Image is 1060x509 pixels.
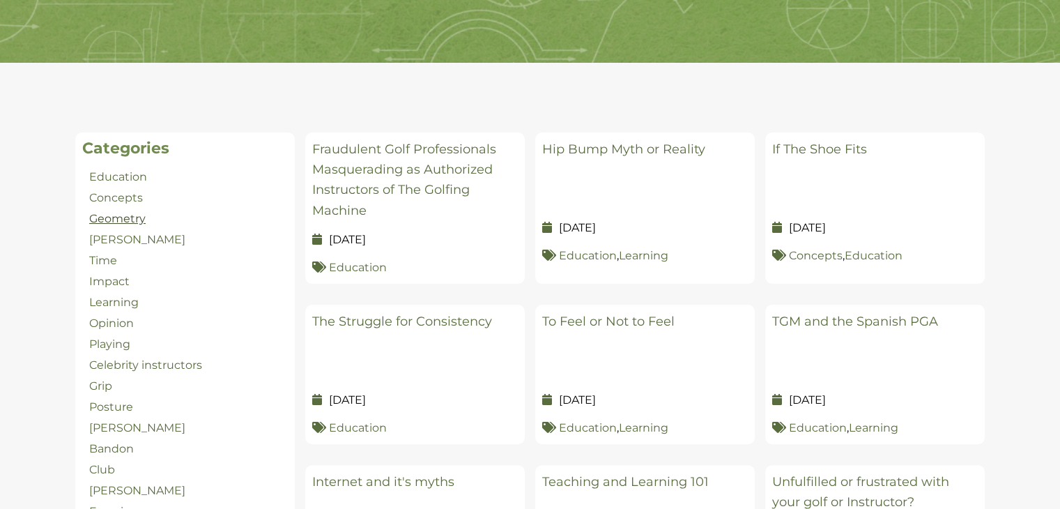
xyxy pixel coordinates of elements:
[559,249,617,262] a: Education
[789,421,847,434] a: Education
[312,142,496,218] a: Fraudulent Golf Professionals Masquerading as Authorized Instructors of The Golfing Machine
[89,379,112,393] a: Grip
[329,421,387,434] a: Education
[89,296,139,309] a: Learning
[542,142,705,157] a: Hip Bump Myth or Reality
[89,212,146,225] a: Geometry
[89,254,117,267] a: Time
[89,191,143,204] a: Concepts
[772,392,978,409] p: [DATE]
[82,139,288,158] h2: Categories
[849,421,898,434] a: Learning
[772,220,978,236] p: [DATE]
[542,392,748,409] p: [DATE]
[789,249,843,262] a: Concepts
[772,419,978,437] p: ,
[312,314,492,329] a: The Struggle for Consistency
[559,421,617,434] a: Education
[89,442,134,455] a: Bandon
[542,247,748,265] p: ,
[329,261,387,274] a: Education
[89,317,134,330] a: Opinion
[542,314,675,329] a: To Feel or Not to Feel
[89,484,185,497] a: [PERSON_NAME]
[542,419,748,437] p: ,
[312,392,518,409] p: [DATE]
[89,275,130,288] a: Impact
[89,337,130,351] a: Playing
[89,170,147,183] a: Education
[542,220,748,236] p: [DATE]
[89,463,115,476] a: Club
[89,421,185,434] a: [PERSON_NAME]
[89,233,185,246] a: [PERSON_NAME]
[619,421,668,434] a: Learning
[845,249,902,262] a: Education
[619,249,668,262] a: Learning
[542,474,709,489] a: Teaching and Learning 101
[772,314,938,329] a: TGM and the Spanish PGA
[772,142,867,157] a: If The Shoe Fits
[89,400,133,413] a: Posture
[89,358,202,372] a: Celebrity instructors
[772,247,978,265] p: ,
[312,231,518,248] p: [DATE]
[312,474,454,489] a: Internet and it's myths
